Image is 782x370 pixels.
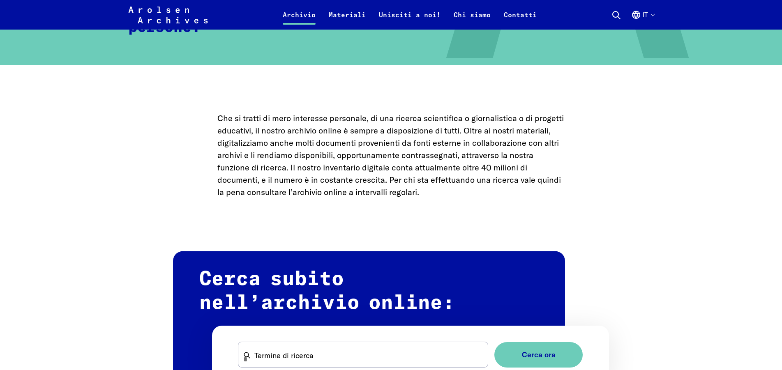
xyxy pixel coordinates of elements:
[322,10,372,30] a: Materiali
[447,10,497,30] a: Chi siamo
[217,112,565,198] p: Che si tratti di mero interesse personale, di una ricerca scientifica o giornalistica o di proget...
[276,5,543,25] nav: Primaria
[494,342,583,368] button: Cerca ora
[522,351,556,359] span: Cerca ora
[631,10,654,30] button: Italiano, selezione lingua
[276,10,322,30] a: Archivio
[497,10,543,30] a: Contatti
[372,10,447,30] a: Unisciti a noi!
